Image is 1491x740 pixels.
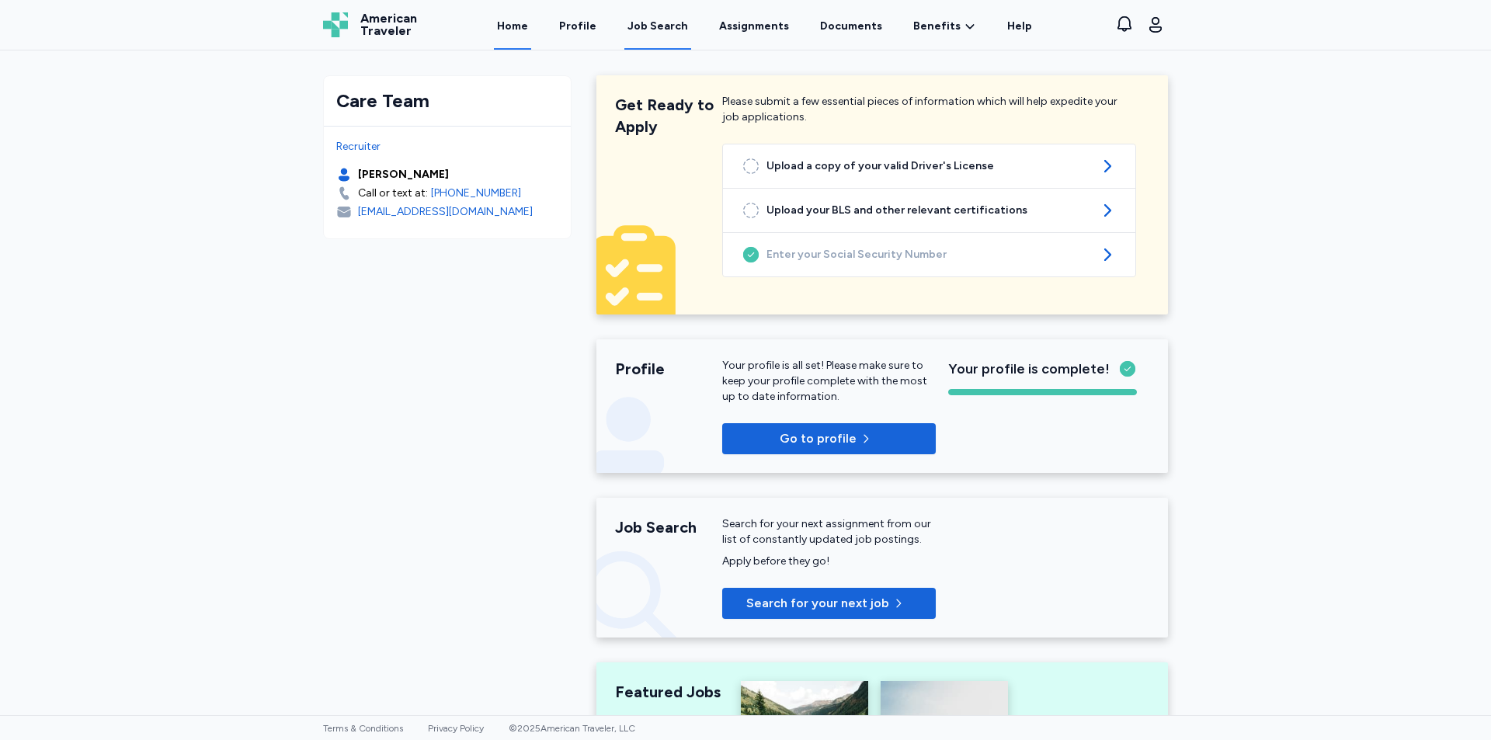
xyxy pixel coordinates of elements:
span: Search for your next job [746,594,889,613]
div: Featured Jobs [615,681,722,703]
div: Get Ready to Apply [615,94,722,137]
span: Enter your Social Security Number [766,247,1092,262]
div: Care Team [336,89,558,113]
a: [PHONE_NUMBER] [431,186,521,201]
span: American Traveler [360,12,417,37]
div: Apply before they go! [722,554,936,569]
div: Search for your next assignment from our list of constantly updated job postings. [722,516,936,547]
span: Your profile is complete! [948,358,1110,380]
button: Search for your next job [722,588,936,619]
span: Benefits [913,19,961,34]
button: Go to profile [722,423,936,454]
div: Job Search [615,516,722,538]
div: [EMAIL_ADDRESS][DOMAIN_NAME] [358,204,533,220]
div: Job Search [627,19,688,34]
div: Recruiter [336,139,558,155]
div: [PERSON_NAME] [358,167,449,182]
span: © 2025 American Traveler, LLC [509,723,635,734]
span: Upload a copy of your valid Driver's License [766,158,1092,174]
span: Upload your BLS and other relevant certifications [766,203,1092,218]
div: Please submit a few essential pieces of information which will help expedite your job applications. [722,94,1136,137]
div: Call or text at: [358,186,428,201]
p: Your profile is all set! Please make sure to keep your profile complete with the most up to date ... [722,358,936,405]
p: Go to profile [780,429,857,448]
a: Benefits [913,19,976,34]
a: Home [494,2,531,50]
a: Terms & Conditions [323,723,403,734]
div: Profile [615,358,722,380]
a: Privacy Policy [428,723,484,734]
a: Job Search [624,2,691,50]
img: Logo [323,12,348,37]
